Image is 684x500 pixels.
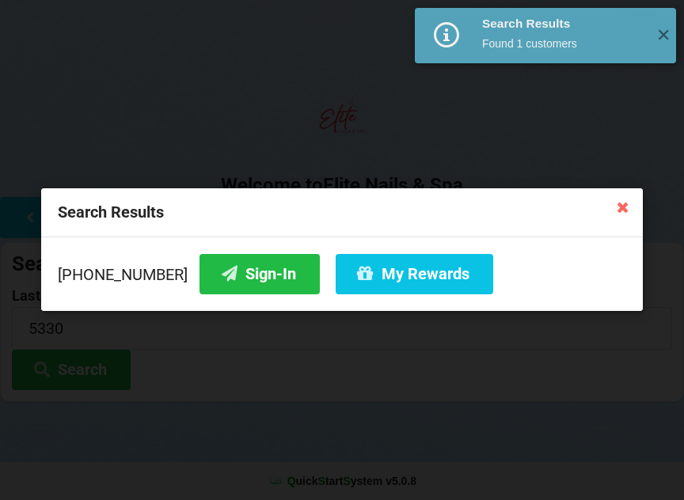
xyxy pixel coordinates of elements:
[482,36,644,51] div: Found 1 customers
[58,254,626,294] div: [PHONE_NUMBER]
[336,254,493,294] button: My Rewards
[41,188,643,237] div: Search Results
[199,254,320,294] button: Sign-In
[482,16,644,32] div: Search Results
